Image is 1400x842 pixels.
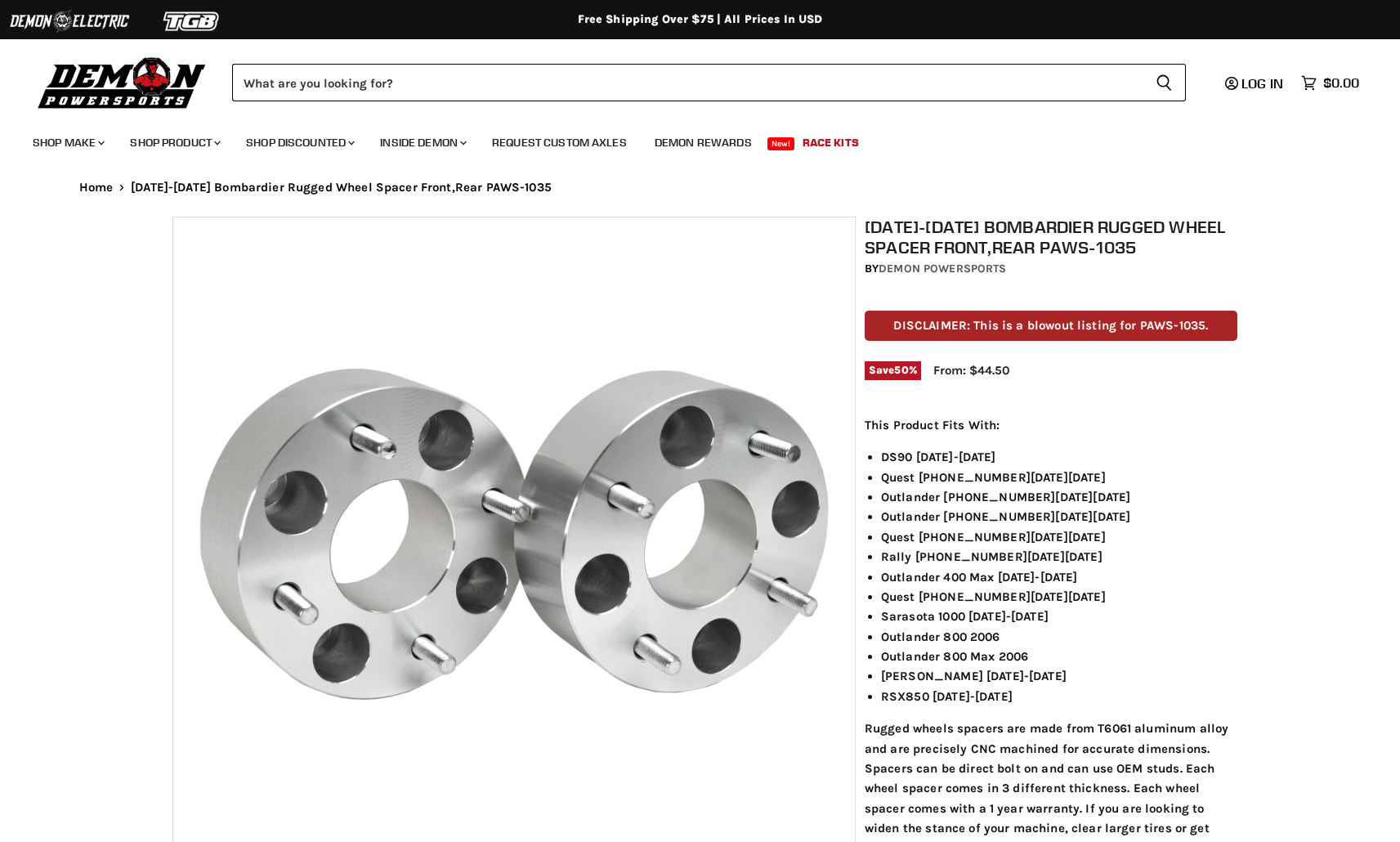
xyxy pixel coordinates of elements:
[881,666,1237,686] li: [PERSON_NAME] [DATE]-[DATE]
[480,126,639,159] a: Request Custom Axles
[1241,75,1283,92] span: Log in
[1143,64,1186,101] button: Search
[1293,71,1367,95] a: $0.00
[881,547,1237,567] li: Rally [PHONE_NUMBER][DATE][DATE]
[881,567,1237,587] li: Outlander 400 Max [DATE]-[DATE]
[131,181,552,195] span: [DATE]-[DATE] Bombardier Rugged Wheel Spacer Front,Rear PAWS-1035
[881,647,1237,666] li: Outlander 800 Max 2006
[881,527,1237,547] li: Quest [PHONE_NUMBER][DATE][DATE]
[879,262,1006,275] a: Demon Powersports
[232,64,1186,101] form: Product
[232,64,1143,101] input: Search
[368,126,476,159] a: Inside Demon
[1323,75,1359,91] span: $0.00
[933,363,1009,378] span: From: $44.50
[881,607,1237,626] li: Sarasota 1000 [DATE]-[DATE]
[79,181,114,195] a: Home
[881,687,1237,706] li: RSX850 [DATE]-[DATE]
[881,468,1237,487] li: Quest [PHONE_NUMBER][DATE][DATE]
[642,126,764,159] a: Demon Rewards
[865,361,921,379] span: Save %
[767,137,795,150] span: New!
[865,311,1237,341] p: DISCLAIMER: This is a blowout listing for PAWS-1035.
[894,364,908,376] span: 50
[33,53,212,111] img: Demon Powersports
[865,415,1237,435] p: This Product Fits With:
[234,126,365,159] a: Shop Discounted
[881,447,1237,467] li: DS90 [DATE]-[DATE]
[881,487,1237,507] li: Outlander [PHONE_NUMBER][DATE][DATE]
[20,126,114,159] a: Shop Make
[865,217,1237,258] h1: [DATE]-[DATE] Bombardier Rugged Wheel Spacer Front,Rear PAWS-1035
[47,181,1354,195] nav: Breadcrumbs
[8,6,131,37] img: Demon Electric Logo 2
[20,119,1355,159] ul: Main menu
[881,627,1237,647] li: Outlander 800 2006
[790,126,871,159] a: Race Kits
[881,507,1237,526] li: Outlander [PHONE_NUMBER][DATE][DATE]
[47,12,1354,27] div: Free Shipping Over $75 | All Prices In USD
[131,6,253,37] img: TGB Logo 2
[1218,76,1293,91] a: Log in
[865,260,1237,278] div: by
[118,126,230,159] a: Shop Product
[881,587,1237,607] li: Quest [PHONE_NUMBER][DATE][DATE]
